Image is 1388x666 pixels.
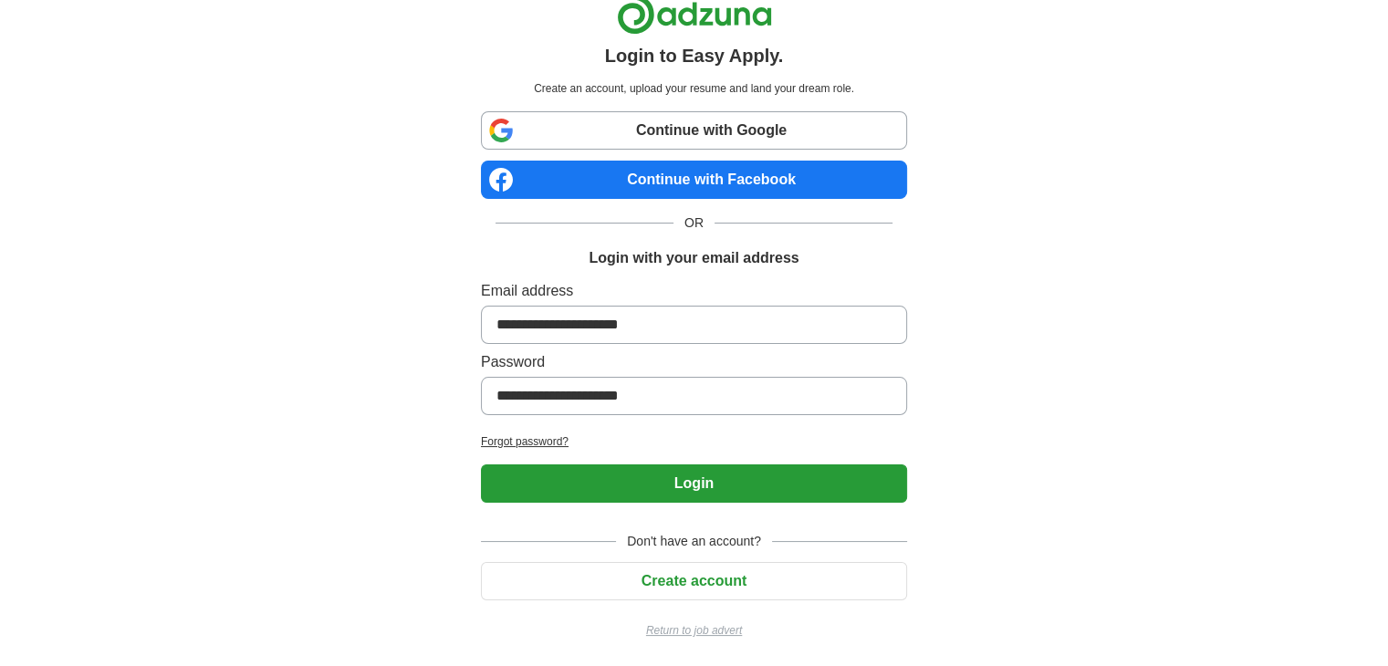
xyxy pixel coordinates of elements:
[589,247,798,269] h1: Login with your email address
[481,433,907,450] a: Forgot password?
[481,280,907,302] label: Email address
[485,80,903,97] p: Create an account, upload your resume and land your dream role.
[481,351,907,373] label: Password
[673,213,715,233] span: OR
[481,573,907,588] a: Create account
[616,532,772,551] span: Don't have an account?
[481,622,907,639] a: Return to job advert
[481,464,907,503] button: Login
[481,161,907,199] a: Continue with Facebook
[605,42,784,69] h1: Login to Easy Apply.
[481,562,907,600] button: Create account
[481,111,907,150] a: Continue with Google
